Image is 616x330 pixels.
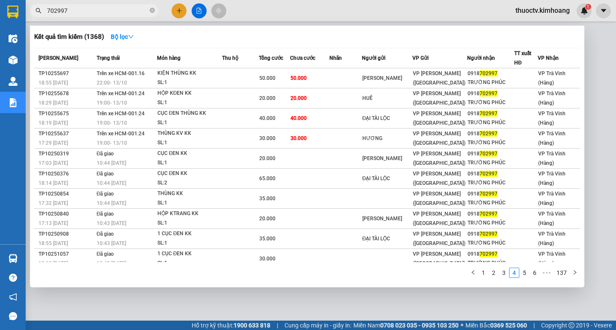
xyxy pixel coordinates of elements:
div: TP10255637 [38,129,94,138]
div: KIỆN THÙNG KK [157,69,222,78]
span: Món hàng [157,55,181,61]
span: VP [PERSON_NAME] ([GEOGRAPHIC_DATA]) [413,171,465,186]
div: CỤC ĐEN KK [157,149,222,158]
div: THÙNG KV KK [157,129,222,138]
span: VP Trà Vinh (Hàng) [538,151,566,166]
span: search [36,8,41,14]
a: 1 [479,268,488,277]
span: 40.000 [290,115,307,121]
img: warehouse-icon [9,34,18,43]
div: THÙNG KK [157,189,222,199]
span: 18:55 [DATE] [38,80,68,86]
span: 40.000 [259,115,275,121]
div: HỘP KTRANG KK [157,209,222,219]
img: warehouse-icon [9,55,18,64]
span: close-circle [150,7,155,15]
span: 702997 [480,211,498,217]
span: 22:00 - 13/10 [97,80,127,86]
span: 17:13 [DATE] [38,220,68,226]
span: VP [PERSON_NAME] ([GEOGRAPHIC_DATA]) [413,91,465,106]
span: VP Trà Vinh (Hàng) [538,231,566,246]
span: 35.000 [259,196,275,202]
span: Thu hộ [222,55,238,61]
span: 702997 [480,131,498,137]
div: SL: 1 [157,118,222,128]
a: 4 [509,268,519,277]
span: 702997 [480,171,498,177]
span: 17:29 [DATE] [38,140,68,146]
span: VP [PERSON_NAME] ([GEOGRAPHIC_DATA]) [413,231,465,246]
span: 10:12 [DATE] [38,260,68,266]
li: Next Page [570,268,580,278]
div: TRƯỜNG PHÚC [468,239,514,248]
div: 0918 [468,69,514,78]
h3: Kết quả tìm kiếm ( 1368 ) [34,32,104,41]
span: 10:44 [DATE] [97,200,126,206]
span: 10:43 [DATE] [97,240,126,246]
img: warehouse-icon [9,254,18,263]
div: SL: 1 [157,199,222,208]
div: ĐẠI TÀI LỘC [362,174,412,183]
span: 30.000 [290,135,307,141]
span: ••• [540,268,554,278]
div: 0918 [468,109,514,118]
li: 3 [499,268,509,278]
span: VP Trà Vinh (Hàng) [538,111,566,126]
span: 702997 [480,251,498,257]
div: SL: 1 [157,78,222,88]
div: 0918 [468,169,514,178]
div: HUÊ [362,94,412,103]
div: TP10255697 [38,69,94,78]
li: 2 [489,268,499,278]
span: Chưa cước [290,55,315,61]
span: notification [9,293,17,301]
span: 18:55 [DATE] [38,240,68,246]
span: 20.000 [259,155,275,161]
span: 20.000 [259,95,275,101]
div: CỤC ĐEN KK [157,169,222,178]
span: 10:44 [DATE] [97,160,126,166]
a: 3 [499,268,509,277]
div: 1 CỤC ĐEN KK [157,229,222,239]
span: close-circle [150,8,155,13]
span: Người gửi [362,55,385,61]
div: [PERSON_NAME] [362,74,412,83]
div: TRƯỜNG PHÚC [468,178,514,187]
span: 19:00 - 13/10 [97,140,127,146]
div: 0918 [468,230,514,239]
div: 0918 [468,89,514,98]
div: SL: 1 [157,138,222,148]
input: Tìm tên, số ĐT hoặc mã đơn [47,6,148,15]
span: 10:43 [DATE] [97,260,126,266]
span: Trên xe HCM-001.16 [97,70,145,76]
button: Bộ lọcdown [104,30,141,44]
button: right [570,268,580,278]
span: 702997 [480,91,498,96]
div: TP10250908 [38,230,94,239]
div: TP10250840 [38,210,94,219]
span: 702997 [480,231,498,237]
a: 2 [489,268,498,277]
span: 18:14 [DATE] [38,180,68,186]
span: 702997 [480,191,498,197]
img: logo-vxr [7,6,18,18]
span: VP Trà Vinh (Hàng) [538,251,566,266]
div: TP10255678 [38,89,94,98]
span: VP Gửi [412,55,429,61]
div: TRƯỜNG PHÚC [468,158,514,167]
span: Đã giao [97,151,114,157]
span: Đã giao [97,251,114,257]
div: 0918 [468,210,514,219]
span: [PERSON_NAME] [38,55,78,61]
span: left [471,270,476,275]
div: TRƯỜNG PHÚC [468,98,514,107]
li: 6 [530,268,540,278]
span: Đã giao [97,191,114,197]
div: TRƯỜNG PHÚC [468,78,514,87]
span: Đã giao [97,231,114,237]
span: 20.000 [290,95,307,101]
div: TP10250376 [38,169,94,178]
span: Trên xe HCM-001.24 [97,111,145,117]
